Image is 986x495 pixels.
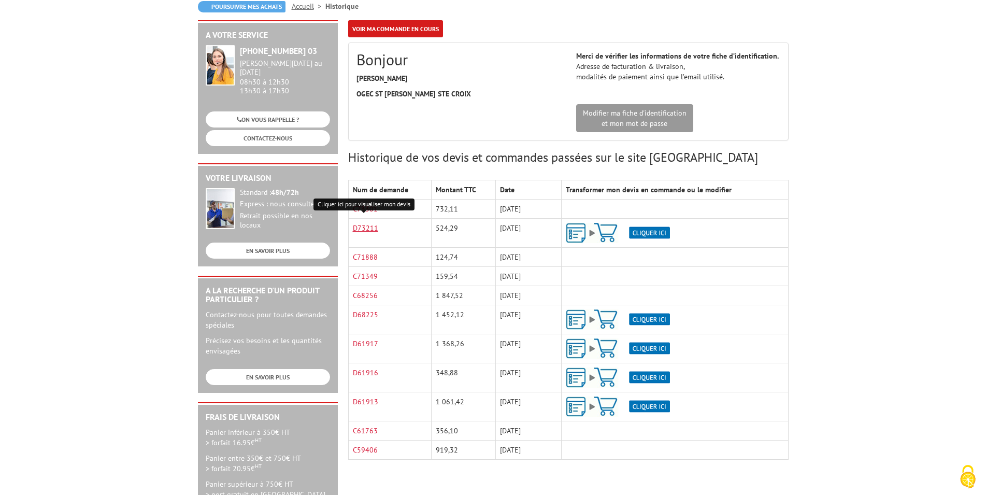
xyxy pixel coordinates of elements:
[432,219,495,248] td: 524,29
[325,1,359,11] li: Historique
[566,309,670,330] img: ajout-vers-panier.png
[576,51,779,61] strong: Merci de vérifier les informations de votre fiche d’identification.
[206,427,330,448] p: Panier inférieur à 350€ HT
[206,188,235,229] img: widget-livraison.jpg
[495,305,561,334] td: [DATE]
[240,200,330,209] div: Express : nous consulter
[313,199,415,210] div: Cliquer ici pour visualiser mon devis
[495,421,561,441] td: [DATE]
[353,445,378,455] a: C59406
[356,74,408,83] strong: [PERSON_NAME]
[240,59,330,77] div: [PERSON_NAME][DATE] au [DATE]
[353,272,378,281] a: C71349
[353,397,378,406] a: D61913
[206,45,235,86] img: widget-service.jpg
[432,305,495,334] td: 1 452,12
[240,211,330,230] div: Retrait possible en nos locaux
[353,252,378,262] a: C71888
[353,426,378,435] a: C61763
[353,339,378,348] a: D61917
[353,223,378,233] a: D73211
[206,174,330,183] h2: Votre livraison
[432,248,495,267] td: 124,74
[206,286,330,304] h2: A la recherche d'un produit particulier ?
[353,368,378,377] a: D61916
[240,59,330,95] div: 08h30 à 12h30 13h30 à 17h30
[348,151,789,164] h3: Historique de vos devis et commandes passées sur le site [GEOGRAPHIC_DATA]
[495,441,561,460] td: [DATE]
[271,188,299,197] strong: 48h/72h
[206,31,330,40] h2: A votre service
[206,464,262,473] span: > forfait 20.95€
[206,130,330,146] a: CONTACTEZ-NOUS
[432,200,495,219] td: 732,11
[495,334,561,363] td: [DATE]
[495,267,561,286] td: [DATE]
[206,369,330,385] a: EN SAVOIR PLUS
[495,180,561,200] th: Date
[576,51,780,82] p: Adresse de facturation & livraison, modalités de paiement ainsi que l’email utilisé.
[198,1,285,12] a: Poursuivre mes achats
[432,421,495,441] td: 356,10
[495,286,561,305] td: [DATE]
[292,2,325,11] a: Accueil
[348,180,432,200] th: Num de demande
[566,397,670,417] img: ajout-vers-panier.png
[566,223,670,243] img: ajout-vers-panier.png
[206,335,330,356] p: Précisez vos besoins et les quantités envisagées
[255,462,262,470] sup: HT
[206,453,330,474] p: Panier entre 350€ et 750€ HT
[353,291,378,300] a: C68256
[255,436,262,444] sup: HT
[955,464,981,490] img: Cookies (fenêtre modale)
[432,363,495,392] td: 348,88
[495,363,561,392] td: [DATE]
[432,180,495,200] th: Montant TTC
[356,51,561,68] h2: Bonjour
[206,413,330,422] h2: Frais de Livraison
[495,219,561,248] td: [DATE]
[432,441,495,460] td: 919,32
[432,286,495,305] td: 1 847,52
[206,438,262,447] span: > forfait 16.95€
[432,334,495,363] td: 1 368,26
[566,338,670,359] img: ajout-vers-panier.png
[432,267,495,286] td: 159,54
[576,104,693,132] a: Modifier ma fiche d'identificationet mon mot de passe
[356,89,471,98] strong: OGEC ST [PERSON_NAME] STE CROIX
[240,46,317,56] strong: [PHONE_NUMBER] 03
[240,188,330,197] div: Standard :
[495,248,561,267] td: [DATE]
[432,392,495,421] td: 1 061,42
[495,392,561,421] td: [DATE]
[206,243,330,259] a: EN SAVOIR PLUS
[206,111,330,128] a: ON VOUS RAPPELLE ?
[206,309,330,330] p: Contactez-nous pour toutes demandes spéciales
[348,20,443,37] a: Voir ma commande en cours
[562,180,788,200] th: Transformer mon devis en commande ou le modifier
[566,367,670,388] img: ajout-vers-panier.png
[495,200,561,219] td: [DATE]
[353,310,378,319] a: D68225
[950,460,986,495] button: Cookies (fenêtre modale)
